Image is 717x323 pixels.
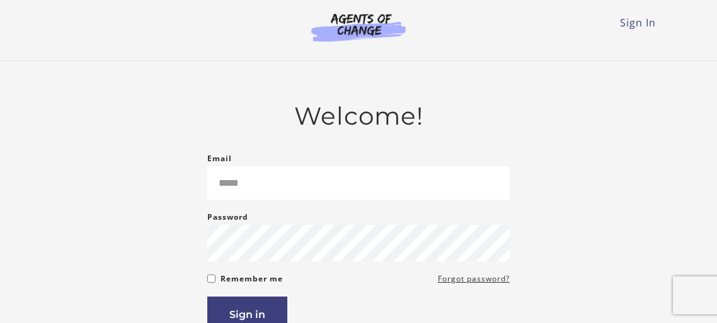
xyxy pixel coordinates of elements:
img: Agents of Change Logo [298,13,419,42]
a: Sign In [620,16,656,30]
label: Password [207,210,248,225]
h2: Welcome! [207,101,510,131]
a: Forgot password? [438,271,510,286]
label: Remember me [221,271,283,286]
label: Email [207,151,232,166]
